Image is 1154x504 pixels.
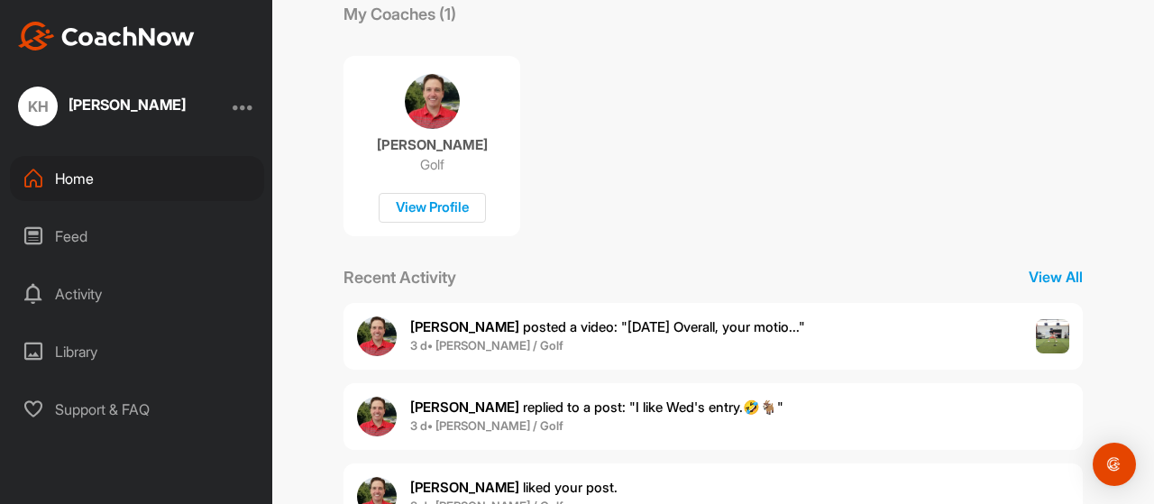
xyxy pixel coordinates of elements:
p: Recent Activity [343,265,456,289]
div: Library [10,329,264,374]
p: My Coaches (1) [343,2,456,26]
div: Support & FAQ [10,387,264,432]
span: posted a video : " [DATE] Overall, your motio... " [410,318,805,335]
b: [PERSON_NAME] [410,479,519,496]
img: CoachNow [18,22,195,50]
img: user avatar [357,316,397,356]
b: 3 d • [PERSON_NAME] / Golf [410,338,563,353]
div: Open Intercom Messenger [1093,443,1136,486]
b: [PERSON_NAME] [410,318,519,335]
p: Golf [420,156,444,174]
span: liked your post . [410,479,618,496]
img: user avatar [357,397,397,436]
div: Home [10,156,264,201]
div: Activity [10,271,264,316]
p: [PERSON_NAME] [377,136,488,154]
div: Feed [10,214,264,259]
div: View Profile [379,193,486,223]
b: 3 d • [PERSON_NAME] / Golf [410,418,563,433]
img: post image [1036,319,1070,353]
img: coach avatar [405,74,460,129]
div: [PERSON_NAME] [69,97,186,112]
div: KH [18,87,58,126]
b: [PERSON_NAME] [410,399,519,416]
span: replied to a post : "I like Wed's entry.🤣🐐" [410,399,783,416]
p: View All [1029,266,1083,288]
